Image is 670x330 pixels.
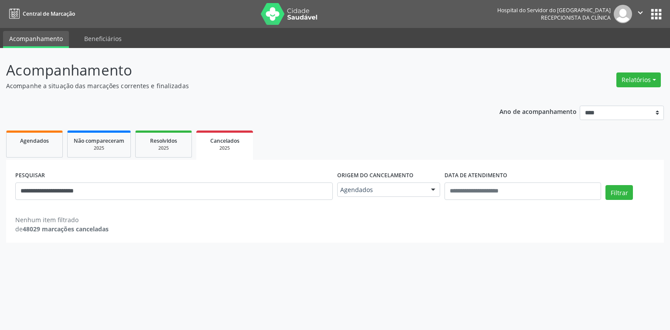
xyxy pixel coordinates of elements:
[74,137,124,144] span: Não compareceram
[74,145,124,151] div: 2025
[20,137,49,144] span: Agendados
[15,169,45,182] label: PESQUISAR
[78,31,128,46] a: Beneficiários
[3,31,69,48] a: Acompanhamento
[340,186,422,194] span: Agendados
[142,145,185,151] div: 2025
[6,81,467,90] p: Acompanhe a situação das marcações correntes e finalizadas
[636,8,645,17] i: 
[23,10,75,17] span: Central de Marcação
[6,59,467,81] p: Acompanhamento
[614,5,632,23] img: img
[541,14,611,21] span: Recepcionista da clínica
[150,137,177,144] span: Resolvidos
[499,106,577,117] p: Ano de acompanhamento
[202,145,247,151] div: 2025
[6,7,75,21] a: Central de Marcação
[616,72,661,87] button: Relatórios
[15,224,109,234] div: de
[605,185,633,200] button: Filtrar
[15,215,109,224] div: Nenhum item filtrado
[23,225,109,233] strong: 48029 marcações canceladas
[632,5,649,23] button: 
[649,7,664,22] button: apps
[497,7,611,14] div: Hospital do Servidor do [GEOGRAPHIC_DATA]
[444,169,507,182] label: DATA DE ATENDIMENTO
[210,137,239,144] span: Cancelados
[337,169,414,182] label: Origem do cancelamento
